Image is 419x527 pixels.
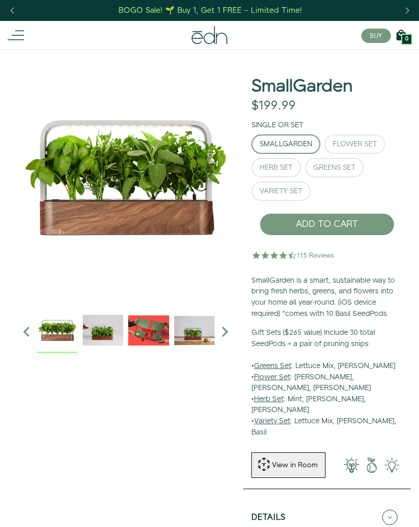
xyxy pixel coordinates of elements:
[174,310,215,351] img: edn-smallgarden-mixed-herbs-table-product-2000px_1024x.jpg
[37,310,78,351] img: Official-EDN-SMALLGARDEN-HERB-HERO-SLV-2000px_1024x.png
[260,188,302,195] div: Variety Set
[118,3,304,18] a: BOGO Sale! 🌱 Buy 1, Get 1 FREE – Limited Time!
[119,5,302,16] div: BOGO Sale! 🌱 Buy 1, Get 1 FREE – Limited Time!
[16,49,235,305] img: Official-EDN-SMALLGARDEN-HERB-HERO-SLV-2000px_4096x.png
[251,181,311,201] button: Variety Set
[251,328,403,438] p: • : Lettuce Mix, [PERSON_NAME] • : [PERSON_NAME], [PERSON_NAME], [PERSON_NAME] • : Mint, [PERSON_...
[251,245,336,265] img: 4.5 star rating
[174,310,215,353] div: 4 / 6
[83,310,124,353] div: 2 / 6
[83,310,124,351] img: edn-trim-basil.2021-09-07_14_55_24_1024x.gif
[305,158,364,177] button: Greens Set
[251,77,353,96] h1: SmallGarden
[313,164,356,171] div: Greens Set
[251,134,320,154] button: SmallGarden
[251,452,325,478] button: View in Room
[362,457,382,473] img: green-earth.png
[405,36,408,42] span: 0
[251,158,301,177] button: Herb Set
[342,457,362,473] img: 001-light-bulb.png
[333,141,377,148] div: Flower Set
[251,120,304,130] label: Single or Set
[271,460,319,470] div: View in Room
[254,372,290,382] u: Flower Set
[128,310,169,351] img: EMAILS_-_Holiday_21_PT1_28_9986b34a-7908-4121-b1c1-9595d1e43abe_1024x.png
[384,496,409,522] iframe: Opens a widget where you can find more information
[260,213,394,236] button: ADD TO CART
[215,322,235,342] i: Next slide
[260,141,312,148] div: SmallGarden
[16,49,235,305] div: 1 / 6
[128,310,169,353] div: 3 / 6
[254,361,291,371] u: Greens Set
[361,29,391,43] button: BUY
[382,457,402,473] img: edn-smallgarden-tech.png
[251,328,375,349] b: Gift Sets ($265 value) Include 30 total SeedPods + a pair of pruning snips:
[324,134,385,154] button: Flower Set
[260,164,293,171] div: Herb Set
[251,276,403,319] p: SmallGarden is a smart, sustainable way to bring fresh herbs, greens, and flowers into your home ...
[251,99,296,113] div: $199.99
[254,394,284,404] u: Herb Set
[37,310,78,353] div: 1 / 6
[16,322,37,342] i: Previous slide
[254,416,290,426] u: Variety Set
[251,513,286,525] h5: Details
